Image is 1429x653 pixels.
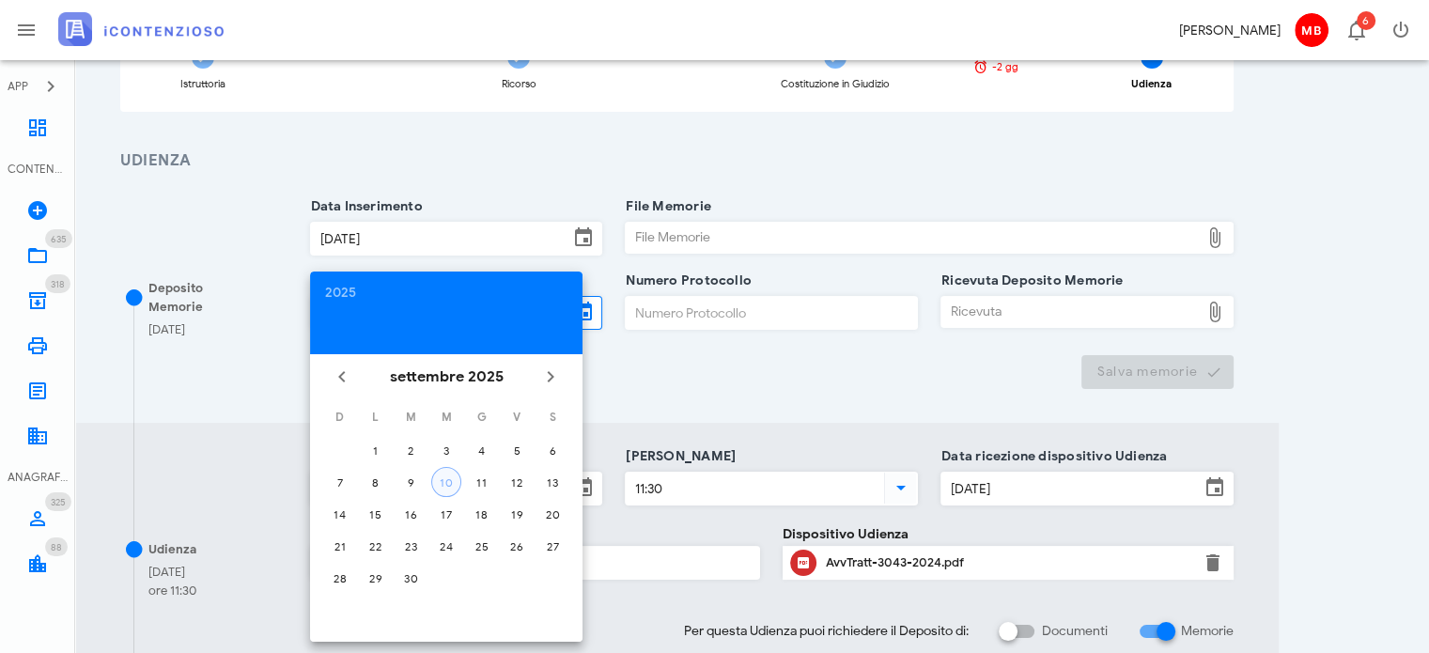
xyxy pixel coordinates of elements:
button: 4 [467,435,497,465]
div: 15 [361,507,391,521]
div: 8 [361,475,391,490]
div: 28 [325,571,355,585]
label: Memorie [1181,622,1234,641]
button: 19 [502,499,532,529]
button: 12 [502,467,532,497]
button: 7 [325,467,355,497]
th: M [394,401,427,433]
div: 13 [537,475,567,490]
input: Ora Udienza [626,473,880,505]
div: 9 [396,475,426,490]
div: ore 11:30 [148,582,196,600]
button: settembre 2025 [382,358,511,396]
div: 5 [502,443,532,458]
div: Ricorso [502,79,536,89]
button: 30 [396,563,426,593]
th: V [501,401,535,433]
label: Sezione n° [305,521,377,540]
div: ANAGRAFICA [8,469,68,486]
div: Clicca per aprire un'anteprima del file o scaricarlo [826,548,1190,578]
div: 7 [325,475,355,490]
div: 23 [396,539,426,553]
button: 13 [537,467,567,497]
label: Data Deposito Memorie [305,272,466,290]
label: File Memorie [620,197,711,216]
span: 88 [51,541,62,553]
div: Deposito Memorie [148,279,259,316]
button: 6 [537,435,567,465]
th: G [465,401,499,433]
button: Clicca per aprire un'anteprima del file o scaricarlo [790,550,816,576]
span: Distintivo [45,492,71,511]
div: 18 [467,507,497,521]
button: 9 [396,467,426,497]
span: 318 [51,278,65,290]
span: -2 gg [992,62,1018,72]
label: Data Udienza [305,447,397,466]
button: 10 [431,467,461,497]
span: Distintivo [45,537,68,556]
div: 24 [431,539,461,553]
div: 29 [361,571,391,585]
div: Costituzione in Giudizio [781,79,890,89]
th: D [323,401,357,433]
div: [DATE] [148,320,185,339]
div: Udienza [148,540,196,559]
button: 11 [467,467,497,497]
div: 2025 [325,287,567,300]
button: 21 [325,531,355,561]
button: 16 [396,499,426,529]
button: 25 [467,531,497,561]
div: 4 [467,443,497,458]
span: MB [1295,13,1328,47]
button: Elimina [1202,552,1224,574]
label: Numero Protocollo [620,272,752,290]
button: 22 [361,531,391,561]
div: [DATE] [148,563,196,582]
button: 15 [361,499,391,529]
h3: Udienza [120,149,1234,173]
button: 23 [396,531,426,561]
label: Ricevuta Deposito Memorie [936,272,1123,290]
label: Documenti [1042,622,1108,641]
div: 19 [502,507,532,521]
button: 17 [431,499,461,529]
div: 10 [432,475,460,490]
label: Data Inserimento [305,197,423,216]
div: 2 [396,443,426,458]
input: Numero Protocollo [626,297,917,329]
button: 2 [396,435,426,465]
span: Per questa Udienza puoi richiedere il Deposito di: [684,621,969,641]
label: Data ricezione dispositivo Udienza [936,447,1167,466]
th: S [536,401,569,433]
span: 325 [51,496,66,508]
span: Distintivo [45,274,70,293]
div: Istruttoria [180,79,225,89]
img: logo-text-2x.png [58,12,224,46]
button: Il prossimo mese [534,360,567,394]
div: 3 [431,443,461,458]
div: 20 [537,507,567,521]
button: 5 [502,435,532,465]
th: M [429,401,463,433]
div: 1 [361,443,391,458]
div: 17 [431,507,461,521]
div: 12 [502,475,532,490]
div: 26 [502,539,532,553]
label: [PERSON_NAME] [620,447,736,466]
span: Distintivo [1357,11,1375,30]
span: 635 [51,233,67,245]
div: 11 [467,475,497,490]
div: AvvTratt-3043-2024.pdf [826,555,1190,570]
div: 16 [396,507,426,521]
div: 25 [467,539,497,553]
div: [PERSON_NAME] [1179,21,1281,40]
div: 30 [396,571,426,585]
button: 29 [361,563,391,593]
div: 21 [325,539,355,553]
div: 6 [537,443,567,458]
span: Distintivo [45,229,72,248]
div: File Memorie [626,223,1200,253]
div: 27 [537,539,567,553]
button: 26 [502,531,532,561]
